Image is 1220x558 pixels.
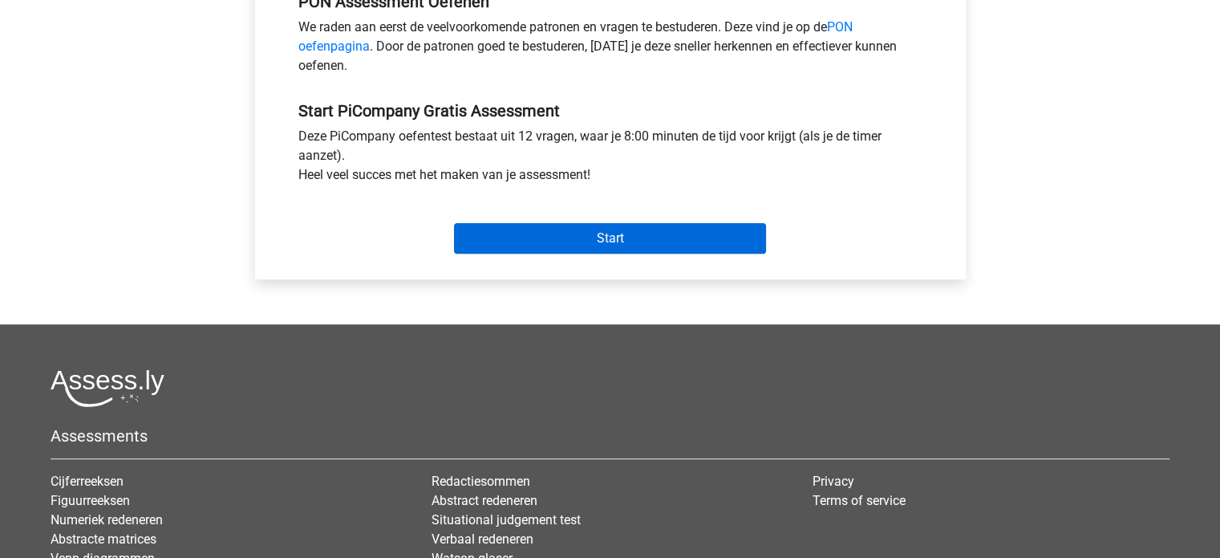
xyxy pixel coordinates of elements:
[51,426,1169,446] h5: Assessments
[51,512,163,527] a: Numeriek redeneren
[432,512,581,527] a: Situational judgement test
[51,369,164,407] img: Assessly logo
[298,101,922,120] h5: Start PiCompany Gratis Assessment
[813,474,854,489] a: Privacy
[432,493,537,508] a: Abstract redeneren
[432,474,530,489] a: Redactiesommen
[51,474,124,489] a: Cijferreeksen
[432,532,533,547] a: Verbaal redeneren
[286,127,934,191] div: Deze PiCompany oefentest bestaat uit 12 vragen, waar je 8:00 minuten de tijd voor krijgt (als je ...
[51,493,130,508] a: Figuurreeksen
[813,493,906,508] a: Terms of service
[51,532,156,547] a: Abstracte matrices
[286,18,934,82] div: We raden aan eerst de veelvoorkomende patronen en vragen te bestuderen. Deze vind je op de . Door...
[454,223,766,254] input: Start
